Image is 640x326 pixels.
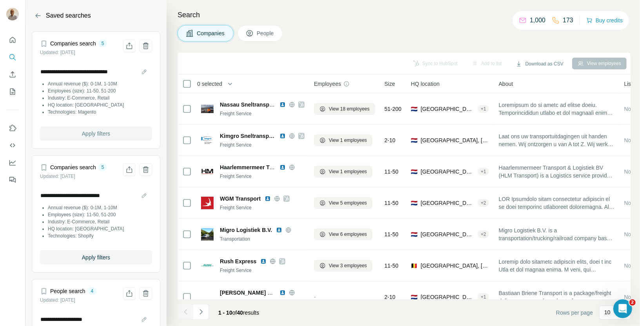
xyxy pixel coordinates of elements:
[329,168,367,175] span: View 1 employees
[237,310,243,316] span: 40
[220,267,305,274] div: Freight Service
[6,33,19,47] button: Quick start
[421,230,474,238] span: [GEOGRAPHIC_DATA], [GEOGRAPHIC_DATA]|[GEOGRAPHIC_DATA]
[220,110,305,117] div: Freight Service
[197,29,225,37] span: Companies
[314,197,372,209] button: View 5 employees
[586,15,623,26] button: Buy credits
[220,173,305,180] div: Freight Service
[123,40,136,52] button: Share filters
[499,195,615,211] span: LOR Ipsumdolo sitam consectetur adipiscin el se doei temporinc utlaboreet doloremagna. Ali enimad...
[411,105,417,113] span: 🇳🇱
[201,134,214,147] img: Logo of Kimgro Sneltransport
[329,262,367,269] span: View 3 employees
[201,165,214,178] img: Logo of Haarlemmermeer Transport AND Logistiek BV
[220,195,261,203] span: WGM Transport
[384,80,395,88] span: Size
[329,231,367,238] span: View 6 employees
[220,164,339,170] span: Haarlemmermeer Transport AND Logistiek BV
[478,105,490,112] div: + 1
[384,262,399,270] span: 11-50
[220,235,305,243] div: Transportation
[314,228,372,240] button: View 6 employees
[6,8,19,20] img: Avatar
[220,226,272,234] span: Migro Logistiek B.V.
[220,298,305,305] div: Logistics
[6,173,19,187] button: Feedback
[411,293,417,301] span: 🇳🇱
[140,163,152,176] button: Delete saved search
[260,258,267,264] img: LinkedIn logo
[40,297,75,303] small: Updated: [DATE]
[563,16,573,25] p: 173
[197,80,222,88] span: 0 selected
[48,225,152,232] li: HQ location: [GEOGRAPHIC_DATA]
[48,218,152,225] li: Industry: E-Commerce, Retail
[201,103,214,115] img: Logo of Nassau Sneltransport Breda
[218,310,259,316] span: results
[421,293,474,301] span: [GEOGRAPHIC_DATA], [GEOGRAPHIC_DATA]
[478,199,490,206] div: + 2
[220,290,293,296] span: [PERSON_NAME] Transport
[40,250,152,264] button: Apply filters
[314,166,372,177] button: View 1 employees
[314,294,316,300] span: -
[604,308,611,316] p: 10
[193,304,209,320] button: Navigate to next page
[220,141,305,149] div: Freight Service
[384,168,399,176] span: 11-50
[48,80,152,87] li: Annual revenue ($): 0-1M, 1-10M
[50,287,85,295] h4: People search
[82,254,110,261] span: Apply filters
[32,9,44,22] button: Back
[629,299,636,306] span: 2
[279,101,286,108] img: LinkedIn logo
[13,20,19,27] img: website_grey.svg
[89,45,95,52] img: tab_keywords_by_traffic_grey.svg
[98,40,107,47] div: 5
[6,121,19,135] button: Use Surfe on LinkedIn
[276,227,282,233] img: LinkedIn logo
[314,103,375,115] button: View 18 employees
[411,262,417,270] span: 🇧🇪
[499,226,615,242] span: Migro Logistiek B.V. is a transportation/trucking/railroad company based out of [STREET_ADDRESS].
[329,199,367,206] span: View 5 employees
[6,138,19,152] button: Use Surfe API
[40,190,152,201] input: Search name
[411,230,417,238] span: 🇳🇱
[411,199,417,207] span: 🇳🇱
[329,137,367,144] span: View 1 employees
[20,20,89,27] div: Domaine: [DOMAIN_NAME]
[40,314,152,325] input: Search name
[421,136,489,144] span: [GEOGRAPHIC_DATA], [GEOGRAPHIC_DATA]|Loon Op Zand
[279,164,286,170] img: LinkedIn logo
[499,258,615,273] span: Loremip dolo sitametc adipiscin elits, doei t inc Utla et dol magnaa enima. M veni, qui nostrudex...
[314,134,372,146] button: View 1 employees
[478,231,490,238] div: + 2
[411,168,417,176] span: 🇳🇱
[384,199,399,207] span: 11-50
[40,46,60,51] div: Domaine
[218,310,232,316] span: 1 - 10
[201,228,214,241] img: Logo of Migro Logistiek B.V.
[6,85,19,99] button: My lists
[6,156,19,170] button: Dashboard
[421,262,489,270] span: [GEOGRAPHIC_DATA], [GEOGRAPHIC_DATA], [GEOGRAPHIC_DATA]
[50,40,96,47] h4: Companies search
[13,13,19,19] img: logo_orange.svg
[421,168,474,176] span: [GEOGRAPHIC_DATA]
[48,204,152,211] li: Annual revenue ($): 0-1M, 1-10M
[201,197,214,209] img: Logo of WGM Transport
[48,101,152,109] li: HQ location: [GEOGRAPHIC_DATA]
[140,40,152,52] button: Delete saved search
[140,287,152,300] button: Delete saved search
[499,80,513,88] span: About
[499,132,615,148] span: Laat ons uw transportuitdagingen uit handen nemen. Wij ontzorgen u van A tot Z. Wij werken op bas...
[478,293,490,301] div: + 1
[314,260,372,272] button: View 3 employees
[48,94,152,101] li: Industry: E-Commerce, Retail
[46,11,91,20] h2: Saved searches
[411,80,439,88] span: HQ location
[220,132,276,140] span: Kimgro Sneltransport
[220,257,256,265] span: Rush Express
